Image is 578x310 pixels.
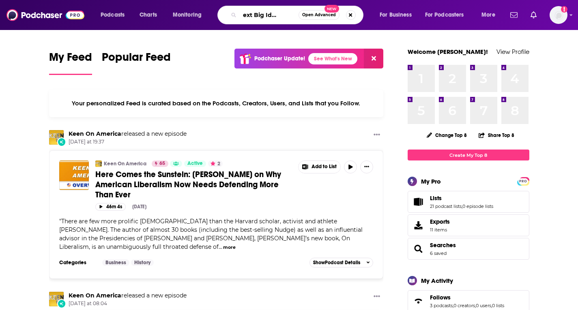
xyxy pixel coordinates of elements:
[550,6,567,24] button: Show profile menu
[550,6,567,24] img: User Profile
[95,203,126,211] button: 46m 4s
[184,160,206,167] a: Active
[408,214,529,236] a: Exports
[102,50,171,75] a: Popular Feed
[95,160,102,167] img: Keen On America
[219,243,222,250] span: ...
[312,164,337,170] span: Add to List
[69,130,121,137] a: Keen On America
[410,243,427,254] a: Searches
[370,292,383,302] button: Show More Button
[430,218,450,225] span: Exports
[453,303,475,308] a: 0 creators
[49,50,92,75] a: My Feed
[430,294,451,301] span: Follows
[102,50,171,69] span: Popular Feed
[370,130,383,140] button: Show More Button
[102,259,129,266] a: Business
[302,13,336,17] span: Open Advanced
[69,139,187,145] span: [DATE] at 19:37
[430,195,442,202] span: Lists
[408,150,529,160] a: Create My Top 8
[173,9,202,21] span: Monitoring
[299,161,341,173] button: Show More Button
[223,244,236,251] button: more
[59,160,89,190] img: Here Comes the Sunstein: Cass Sunstein on Why American Liberalism Now Needs Defending More Than Ever
[496,48,529,56] a: View Profile
[453,303,453,308] span: ,
[49,130,64,145] a: Keen On America
[491,303,492,308] span: ,
[561,6,567,13] svg: Add a profile image
[69,292,187,299] h3: released a new episode
[167,9,212,21] button: open menu
[527,8,540,22] a: Show notifications dropdown
[324,5,339,13] span: New
[159,160,165,168] span: 65
[254,55,305,62] p: Podchaser Update!
[408,191,529,213] span: Lists
[420,9,476,21] button: open menu
[430,294,504,301] a: Follows
[95,169,292,200] a: Here Comes the Sunstein: [PERSON_NAME] on Why American Liberalism Now Needs Defending More Than Ever
[430,250,447,256] a: 6 saved
[308,53,357,64] a: See What's New
[59,259,96,266] h3: Categories
[134,9,162,21] a: Charts
[462,203,493,209] a: 0 episode lists
[313,260,360,265] span: Show Podcast Details
[299,10,339,20] button: Open AdvancedNew
[408,48,488,56] a: Welcome [PERSON_NAME]!
[380,9,412,21] span: For Business
[476,9,505,21] button: open menu
[225,6,371,24] div: Search podcasts, credits, & more...
[95,9,135,21] button: open menu
[132,204,146,210] div: [DATE]
[57,137,66,146] div: New Episode
[49,90,384,117] div: Your personalized Feed is curated based on the Podcasts, Creators, Users, and Lists that you Follow.
[421,177,441,185] div: My Pro
[95,169,281,200] span: Here Comes the Sunstein: [PERSON_NAME] on Why American Liberalism Now Needs Defending More Than Ever
[57,299,66,308] div: New Episode
[410,220,427,231] span: Exports
[481,9,495,21] span: More
[69,300,187,307] span: [DATE] at 08:04
[507,8,521,22] a: Show notifications dropdown
[187,160,203,168] span: Active
[430,195,493,202] a: Lists
[208,160,223,167] button: 2
[49,292,64,306] img: Keen On America
[550,6,567,24] span: Logged in as megcassidy
[69,292,121,299] a: Keen On America
[476,303,491,308] a: 0 users
[408,238,529,260] span: Searches
[6,7,84,23] a: Podchaser - Follow, Share and Rate Podcasts
[131,259,154,266] a: History
[410,295,427,307] a: Follows
[430,203,462,209] a: 21 podcast lists
[69,130,187,138] h3: released a new episode
[360,160,373,173] button: Show More Button
[421,277,453,284] div: My Activity
[104,160,146,167] a: Keen On America
[492,303,504,308] a: 0 lists
[430,242,456,249] a: Searches
[101,9,125,21] span: Podcasts
[49,50,92,69] span: My Feed
[462,203,462,209] span: ,
[59,218,363,250] span: There are few more prolific [DEMOGRAPHIC_DATA] than the Harvard scholar, activist and athlete [PE...
[518,178,528,184] a: PRO
[430,303,453,308] a: 3 podcasts
[478,127,515,143] button: Share Top 8
[309,258,374,267] button: ShowPodcast Details
[152,160,168,167] a: 65
[422,130,472,140] button: Change Top 8
[374,9,422,21] button: open menu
